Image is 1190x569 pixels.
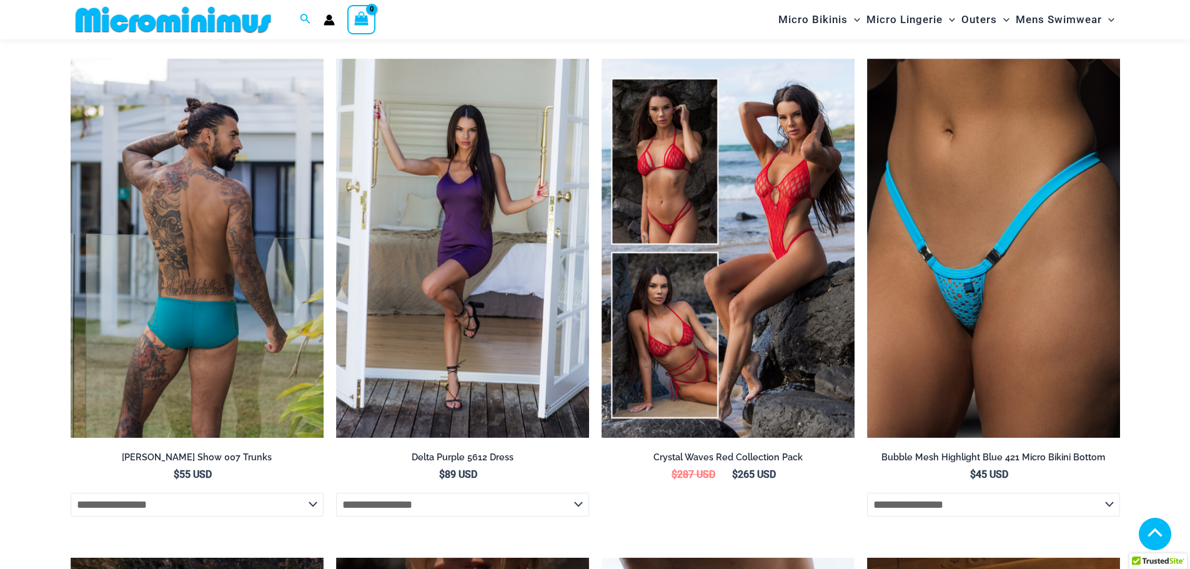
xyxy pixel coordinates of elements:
h2: Crystal Waves Red Collection Pack [602,452,855,463]
img: MM SHOP LOGO FLAT [71,6,276,34]
bdi: 45 USD [970,468,1008,480]
span: Menu Toggle [1102,4,1114,36]
span: Mens Swimwear [1016,4,1102,36]
bdi: 55 USD [174,468,212,480]
img: Byron Jade Show 007 Trunks 09 [71,59,324,438]
img: Collection Pack [602,59,855,438]
span: $ [732,468,738,480]
span: Menu Toggle [943,4,955,36]
a: Delta Purple 5612 Dress [336,452,589,468]
img: Delta Purple 5612 Dress 01 [336,59,589,438]
span: $ [174,468,179,480]
a: Bubble Mesh Highlight Blue 421 Micro Bikini Bottom [867,452,1120,468]
span: $ [672,468,677,480]
a: Crystal Waves Red Collection Pack [602,452,855,468]
a: Search icon link [300,12,311,27]
h2: [PERSON_NAME] Show 007 Trunks [71,452,324,463]
span: Menu Toggle [997,4,1009,36]
bdi: 265 USD [732,468,776,480]
h2: Delta Purple 5612 Dress [336,452,589,463]
a: Delta Purple 5612 Dress 01Delta Purple 5612 Dress 03Delta Purple 5612 Dress 03 [336,59,589,438]
a: Micro LingerieMenu ToggleMenu Toggle [863,4,958,36]
span: Outers [961,4,997,36]
a: [PERSON_NAME] Show 007 Trunks [71,452,324,468]
nav: Site Navigation [773,2,1120,37]
span: Micro Lingerie [866,4,943,36]
a: Micro BikinisMenu ToggleMenu Toggle [775,4,863,36]
a: Collection PackCrystal Waves 305 Tri Top 4149 Thong 01Crystal Waves 305 Tri Top 4149 Thong 01 [602,59,855,438]
h2: Bubble Mesh Highlight Blue 421 Micro Bikini Bottom [867,452,1120,463]
a: Account icon link [324,14,335,26]
bdi: 287 USD [672,468,715,480]
bdi: 89 USD [439,468,477,480]
span: Micro Bikinis [778,4,848,36]
span: $ [439,468,445,480]
span: $ [970,468,976,480]
span: Menu Toggle [848,4,860,36]
a: View Shopping Cart, empty [347,5,376,34]
a: Bubble Mesh Highlight Blue 421 Micro 01Bubble Mesh Highlight Blue 421 Micro 02Bubble Mesh Highlig... [867,59,1120,438]
a: OutersMenu ToggleMenu Toggle [958,4,1013,36]
a: Mens SwimwearMenu ToggleMenu Toggle [1013,4,1118,36]
a: Byron Jade Show 007 Trunks 08Byron Jade Show 007 Trunks 09Byron Jade Show 007 Trunks 09 [71,59,324,438]
img: Bubble Mesh Highlight Blue 421 Micro 01 [867,59,1120,438]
